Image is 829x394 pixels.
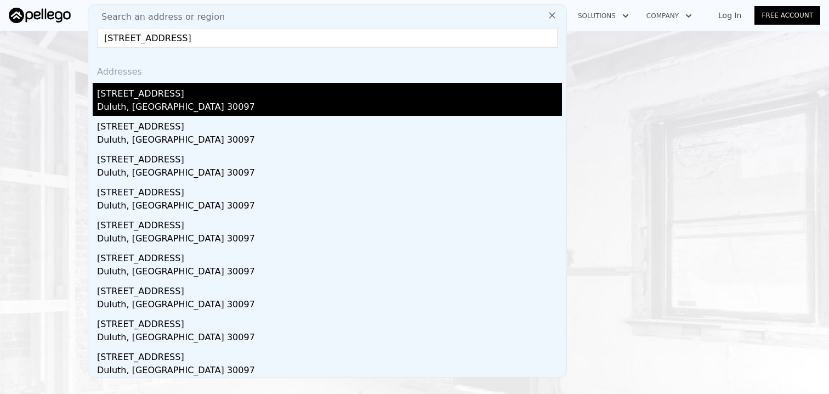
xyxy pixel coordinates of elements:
div: Duluth, [GEOGRAPHIC_DATA] 30097 [97,298,562,313]
div: [STREET_ADDRESS] [97,215,562,232]
div: Duluth, [GEOGRAPHIC_DATA] 30097 [97,331,562,346]
div: [STREET_ADDRESS] [97,116,562,133]
button: Solutions [569,6,638,26]
input: Enter an address, city, region, neighborhood or zip code [97,28,558,48]
div: Duluth, [GEOGRAPHIC_DATA] 30097 [97,133,562,149]
div: Duluth, [GEOGRAPHIC_DATA] 30097 [97,199,562,215]
div: [STREET_ADDRESS] [97,182,562,199]
div: Duluth, [GEOGRAPHIC_DATA] 30097 [97,100,562,116]
a: Free Account [754,6,820,25]
div: [STREET_ADDRESS] [97,346,562,364]
div: [STREET_ADDRESS] [97,149,562,166]
a: Log In [705,10,754,21]
div: [STREET_ADDRESS] [97,313,562,331]
div: [STREET_ADDRESS] [97,247,562,265]
div: Addresses [93,57,562,83]
div: Duluth, [GEOGRAPHIC_DATA] 30097 [97,166,562,182]
div: Duluth, [GEOGRAPHIC_DATA] 30097 [97,265,562,280]
div: [STREET_ADDRESS] [97,280,562,298]
div: Duluth, [GEOGRAPHIC_DATA] 30097 [97,364,562,379]
span: Search an address or region [93,10,225,24]
div: Duluth, [GEOGRAPHIC_DATA] 30097 [97,232,562,247]
button: Company [638,6,701,26]
div: [STREET_ADDRESS] [97,83,562,100]
img: Pellego [9,8,71,23]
